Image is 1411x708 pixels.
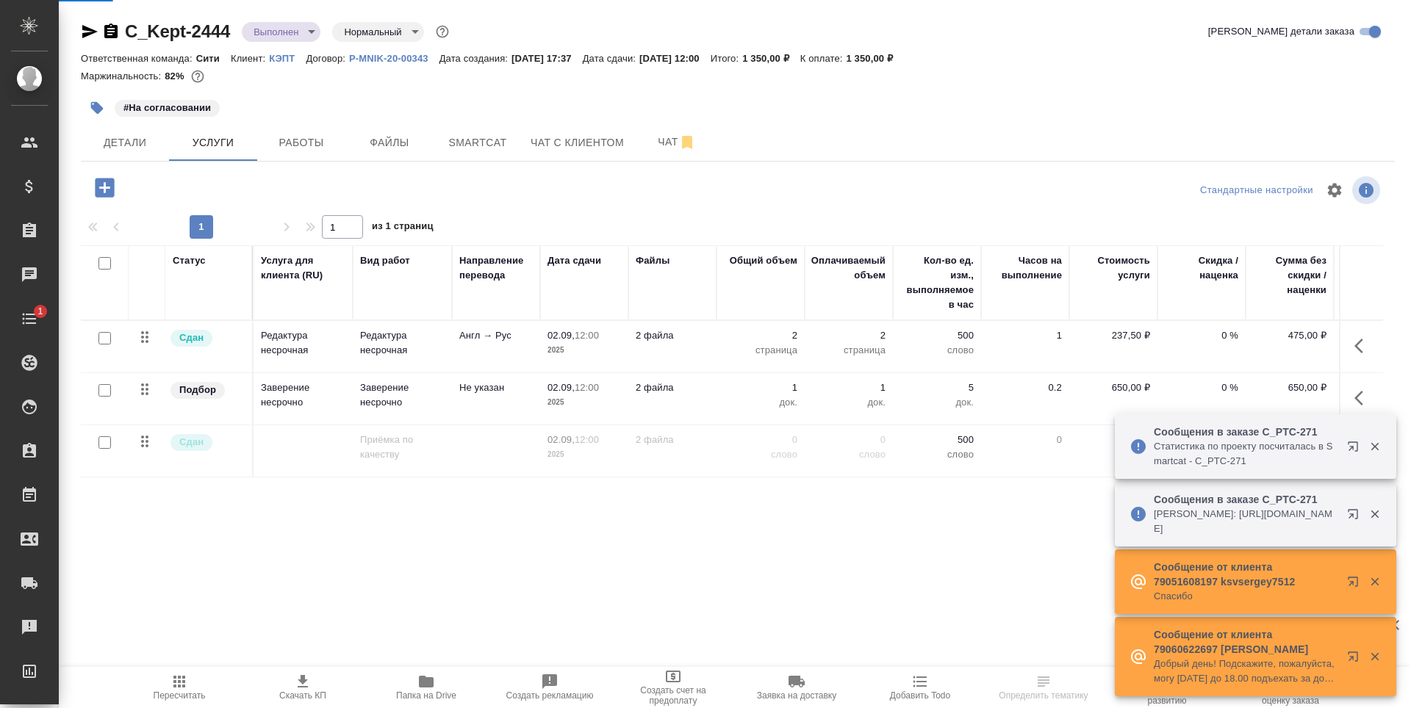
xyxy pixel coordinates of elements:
p: Сдан [179,435,204,449]
p: 2025 [547,447,621,462]
span: Настроить таблицу [1317,173,1352,208]
button: Открыть в новой вкладке [1338,567,1374,602]
button: Закрыть [1360,440,1390,453]
span: Услуги [178,134,248,152]
p: 5 [900,380,974,395]
p: 2025 [547,395,621,410]
div: Направление перевода [459,253,533,283]
button: Показать кнопки [1346,328,1381,364]
p: Маржинальность: [81,71,165,82]
p: 02.09, [547,330,575,341]
p: Спасибо [1154,589,1338,604]
p: 500 [900,328,974,343]
span: Чат [642,133,712,151]
div: Кол-во ед. изм., выполняемое в час [900,253,974,312]
p: 12:00 [575,382,599,393]
td: 1 [981,321,1069,372]
p: Клиент: [231,53,269,64]
button: Выполнен [249,26,303,38]
p: 650,00 ₽ [1077,380,1150,395]
p: док. [724,395,797,410]
p: Сдан [179,330,204,345]
p: 1 350,00 ₽ [847,53,905,64]
p: К оплате: [800,53,847,64]
button: Доп статусы указывают на важность/срочность заказа [433,22,452,41]
p: страница [724,343,797,358]
p: 2025 [547,343,621,358]
button: Показать кнопки [1346,380,1381,416]
button: Открыть в новой вкладке [1338,499,1374,535]
span: Чат с клиентом [531,134,624,152]
div: Выполнен [332,22,423,42]
div: Дата сдачи [547,253,601,268]
p: док. [812,395,886,410]
p: 0,00 ₽ [1077,433,1150,447]
p: [PERSON_NAME]: [URL][DOMAIN_NAME] [1154,507,1338,536]
p: Англ → Рус [459,328,533,343]
p: Итого: [711,53,742,64]
p: 500 [900,433,974,447]
div: Выполнен [242,22,320,42]
svg: Отписаться [678,134,696,151]
p: слово [900,447,974,462]
span: Детали [90,134,160,152]
span: Посмотреть информацию [1352,176,1383,204]
p: док. [900,395,974,410]
p: слово [812,447,886,462]
button: Скопировать ссылку [102,23,120,40]
a: C_Kept-2444 [125,21,230,41]
a: КЭПТ [269,51,306,64]
button: 207.12 RUB; [188,67,207,86]
p: 2 файла [636,328,709,343]
button: Скопировать ссылку для ЯМессенджера [81,23,98,40]
p: Дата сдачи: [583,53,639,64]
p: Сообщения в заказе C_PTC-271 [1154,425,1338,439]
a: P-MNIK-20-00343 [349,51,439,64]
span: Работы [266,134,337,152]
p: 0 [812,433,886,447]
p: 2 [812,328,886,343]
div: Файлы [636,253,669,268]
p: 237,50 ₽ [1077,328,1150,343]
p: #На согласовании [123,101,211,115]
div: Оплачиваемый объем [811,253,886,283]
p: Редактура несрочная [360,328,445,358]
p: Договор: [306,53,349,64]
p: 0 [724,433,797,447]
td: 0 [981,425,1069,477]
p: 02.09, [547,434,575,445]
span: На согласовании [113,101,221,113]
p: слово [724,447,797,462]
button: Закрыть [1360,507,1390,521]
div: Скидка / наценка [1165,253,1238,283]
p: Cтатистика по проекту посчиталась в Smartcat - C_PTC-271 [1154,439,1338,469]
a: 1 [4,300,55,337]
span: Smartcat [442,134,513,152]
p: 2 файла [636,433,709,447]
p: Сити [196,53,231,64]
div: Общий объем [730,253,797,268]
div: Сумма без скидки / наценки [1253,253,1326,297]
p: 12:00 [575,434,599,445]
p: P-MNIK-20-00343 [349,53,439,64]
p: слово [900,343,974,358]
p: [DATE] 12:00 [639,53,711,64]
p: 475,00 ₽ [1253,328,1326,343]
button: Закрыть [1360,650,1390,663]
button: Открыть в новой вкладке [1338,642,1374,677]
button: Закрыть [1360,575,1390,588]
span: из 1 страниц [372,217,434,239]
p: 0 % [1165,380,1238,395]
p: 1 [724,380,797,395]
div: Стоимость услуги [1077,253,1150,283]
p: Заверение несрочно [360,380,445,410]
span: 1 [29,304,51,319]
p: Редактура несрочная [261,328,345,358]
p: 1 350,00 ₽ [742,53,800,64]
p: Добрый день! Подскажите, пожалуйста, могу [DATE] до 18.00 подъехать за документами? [1154,657,1338,686]
p: 2 файла [636,380,709,395]
p: 2 [724,328,797,343]
div: Часов на выполнение [988,253,1062,283]
p: Заверение несрочно [261,380,345,410]
p: КЭПТ [269,53,306,64]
